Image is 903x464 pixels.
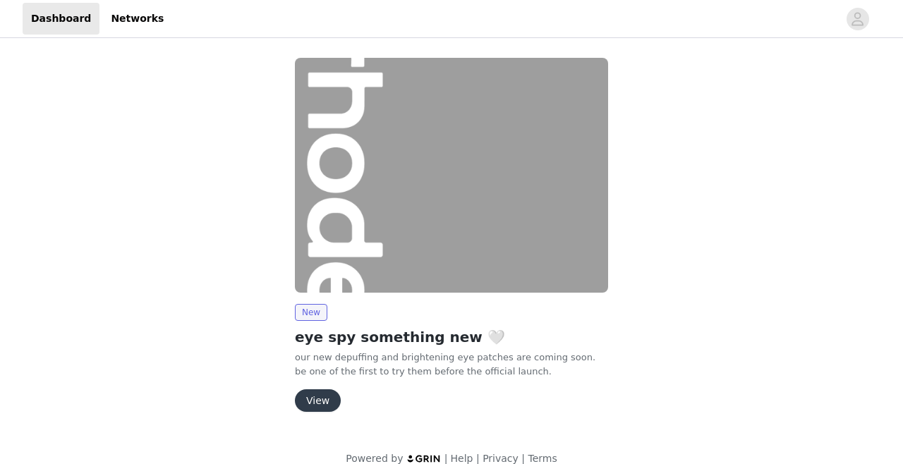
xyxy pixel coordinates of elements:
[406,454,442,463] img: logo
[295,350,608,378] p: our new depuffing and brightening eye patches are coming soon. be one of the first to try them be...
[295,304,327,321] span: New
[444,453,448,464] span: |
[851,8,864,30] div: avatar
[346,453,403,464] span: Powered by
[295,389,341,412] button: View
[528,453,557,464] a: Terms
[295,396,341,406] a: View
[483,453,519,464] a: Privacy
[102,3,172,35] a: Networks
[476,453,480,464] span: |
[295,326,608,348] h2: eye spy something new 🤍
[295,58,608,293] img: rhode skin
[23,3,99,35] a: Dashboard
[451,453,473,464] a: Help
[521,453,525,464] span: |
